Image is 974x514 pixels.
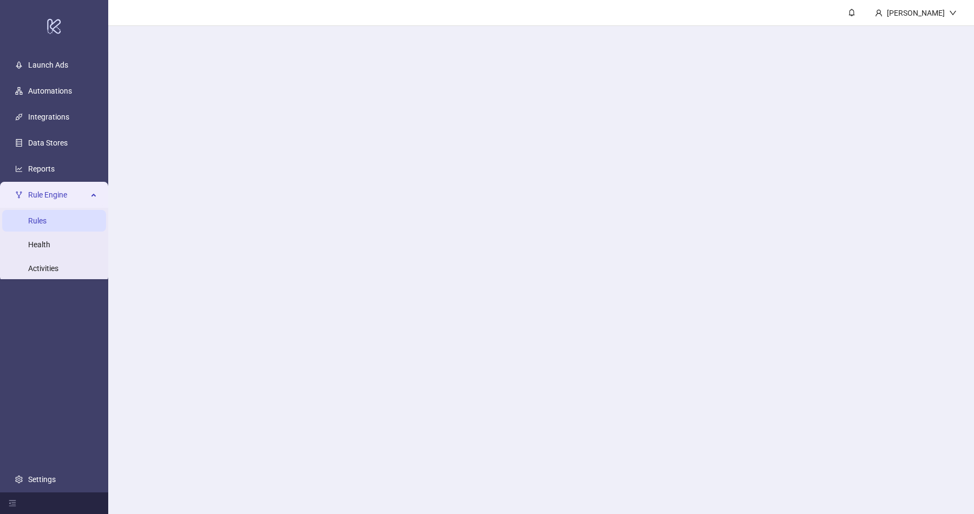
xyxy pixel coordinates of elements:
a: Settings [28,475,56,484]
span: fork [15,191,23,199]
a: Health [28,240,50,249]
a: Data Stores [28,139,68,147]
span: menu-fold [9,499,16,507]
a: Automations [28,87,72,95]
span: user [875,9,883,17]
span: bell [848,9,855,16]
span: Rule Engine [28,184,88,206]
a: Reports [28,164,55,173]
a: Integrations [28,113,69,121]
div: [PERSON_NAME] [883,7,949,19]
a: Launch Ads [28,61,68,69]
a: Activities [28,264,58,273]
a: Rules [28,216,47,225]
span: down [949,9,957,17]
